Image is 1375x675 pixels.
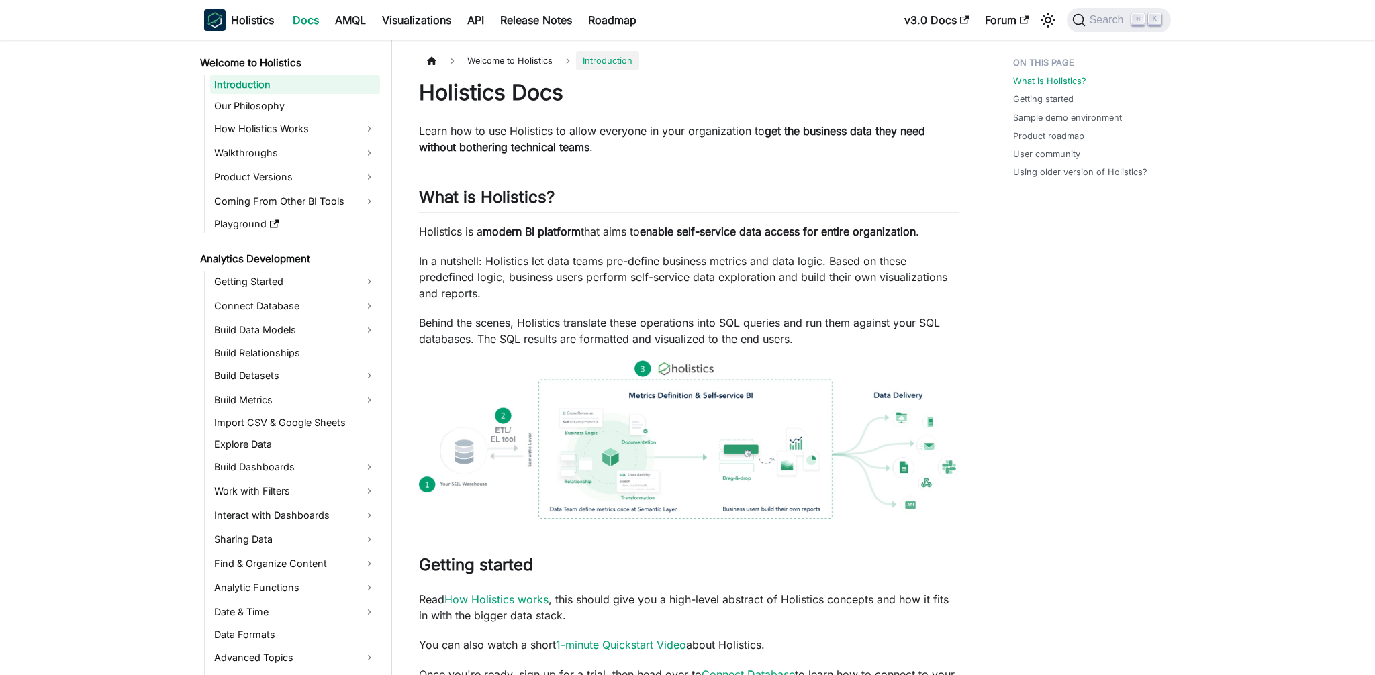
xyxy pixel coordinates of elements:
p: In a nutshell: Holistics let data teams pre-define business metrics and data logic. Based on thes... [419,253,959,301]
a: 1-minute Quickstart Video [556,638,686,652]
nav: Breadcrumbs [419,51,959,70]
a: Roadmap [580,9,645,31]
p: Behind the scenes, Holistics translate these operations into SQL queries and run them against you... [419,315,959,347]
a: Build Datasets [210,365,380,386]
p: You can also watch a short about Holistics. [419,637,959,653]
a: Getting Started [210,271,380,293]
span: Introduction [576,51,639,70]
h1: Holistics Docs [419,79,959,106]
a: Date & Time [210,601,380,623]
a: Work with Filters [210,480,380,502]
a: Find & Organize Content [210,553,380,574]
a: Analytic Functions [210,577,380,599]
h2: What is Holistics? [419,187,959,213]
a: Our Philosophy [210,97,380,115]
strong: modern BI platform [483,225,581,238]
a: What is Holistics? [1013,74,1086,87]
a: Sharing Data [210,529,380,550]
strong: enable self-service data access for entire organization [640,225,916,238]
a: Release Notes [492,9,580,31]
span: Welcome to Holistics [461,51,559,70]
a: User community [1013,148,1080,160]
a: Walkthroughs [210,142,380,164]
b: Holistics [231,12,274,28]
a: Product Versions [210,166,380,188]
button: Switch between dark and light mode (currently light mode) [1037,9,1059,31]
a: Interact with Dashboards [210,505,380,526]
p: Read , this should give you a high-level abstract of Holistics concepts and how it fits in with t... [419,591,959,623]
a: Connect Database [210,295,380,317]
span: Search [1086,14,1132,26]
a: Import CSV & Google Sheets [210,413,380,432]
a: Introduction [210,75,380,94]
a: Getting started [1013,93,1074,105]
a: How Holistics works [444,592,549,606]
a: HolisticsHolistics [204,9,274,31]
button: Search (Command+K) [1067,8,1171,32]
a: Analytics Development [196,250,380,268]
a: Product roadmap [1013,129,1084,142]
a: Using older version of Holistics? [1013,166,1147,178]
a: Build Relationships [210,344,380,362]
a: Advanced Topics [210,647,380,668]
a: Sample demo environment [1013,111,1122,124]
a: Home page [419,51,444,70]
a: Welcome to Holistics [196,54,380,72]
a: Build Dashboards [210,456,380,478]
a: Forum [977,9,1037,31]
h2: Getting started [419,555,959,580]
img: How Holistics fits in your Data Stack [419,360,959,519]
a: Data Formats [210,625,380,644]
a: Coming From Other BI Tools [210,191,380,212]
p: Learn how to use Holistics to allow everyone in your organization to . [419,123,959,155]
a: Build Data Models [210,319,380,341]
a: Explore Data [210,435,380,454]
a: API [459,9,492,31]
p: Holistics is a that aims to . [419,223,959,240]
a: Build Metrics [210,389,380,411]
a: AMQL [327,9,374,31]
img: Holistics [204,9,226,31]
a: Playground [210,215,380,233]
nav: Docs sidebar [191,40,392,675]
a: How Holistics Works [210,118,380,140]
kbd: K [1148,13,1161,25]
a: Visualizations [374,9,459,31]
a: v3.0 Docs [896,9,977,31]
a: Docs [285,9,327,31]
kbd: ⌘ [1131,13,1145,25]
